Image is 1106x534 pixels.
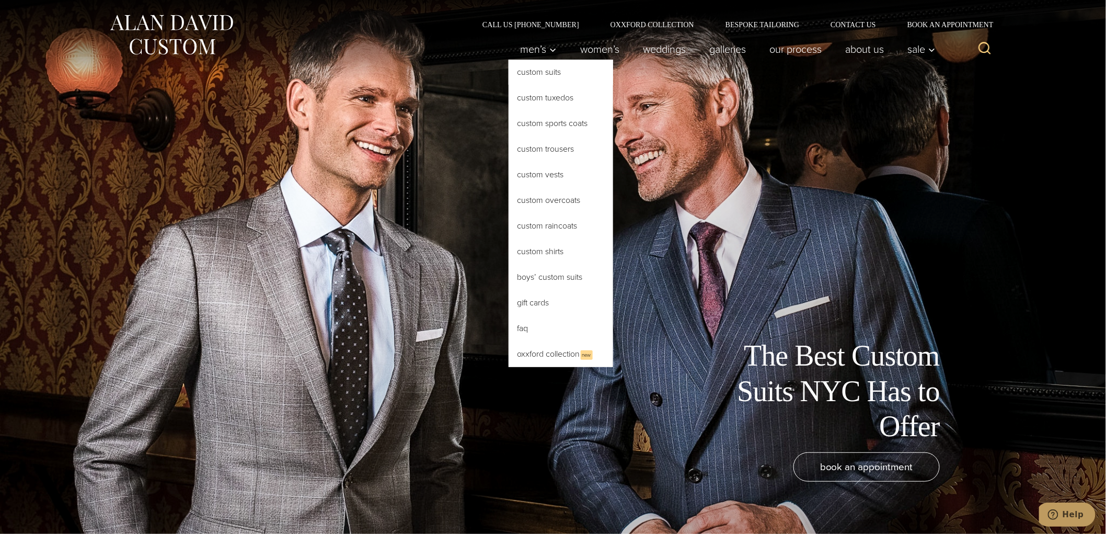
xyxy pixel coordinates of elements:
[509,60,613,85] a: Custom Suits
[758,39,834,60] a: Our Process
[509,162,613,187] a: Custom Vests
[710,21,815,28] a: Bespoke Tailoring
[509,239,613,264] a: Custom Shirts
[892,21,997,28] a: Book an Appointment
[509,39,569,60] button: Child menu of Men’s
[509,290,613,315] a: Gift Cards
[509,111,613,136] a: Custom Sports Coats
[705,338,940,444] h1: The Best Custom Suits NYC Has to Offer
[972,37,997,62] button: View Search Form
[509,39,941,60] nav: Primary Navigation
[631,39,698,60] a: weddings
[109,12,234,58] img: Alan David Custom
[509,342,613,367] a: Oxxford CollectionNew
[820,459,913,474] span: book an appointment
[509,265,613,290] a: Boys’ Custom Suits
[1039,503,1096,529] iframe: Opens a widget where you can chat to one of our agents
[509,137,613,162] a: Custom Trousers
[509,188,613,213] a: Custom Overcoats
[793,452,940,482] a: book an appointment
[509,316,613,341] a: FAQ
[834,39,896,60] a: About Us
[896,39,941,60] button: Sale sub menu toggle
[581,350,593,360] span: New
[595,21,710,28] a: Oxxford Collection
[569,39,631,60] a: Women’s
[467,21,595,28] a: Call Us [PHONE_NUMBER]
[509,85,613,110] a: Custom Tuxedos
[467,21,997,28] nav: Secondary Navigation
[815,21,892,28] a: Contact Us
[509,213,613,238] a: Custom Raincoats
[698,39,758,60] a: Galleries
